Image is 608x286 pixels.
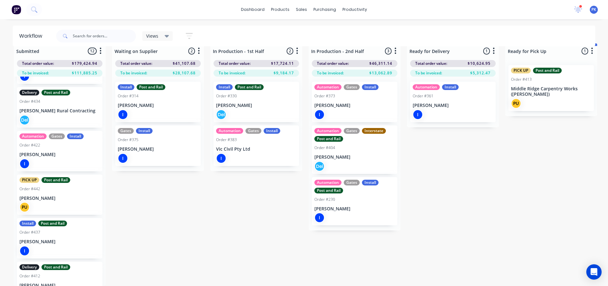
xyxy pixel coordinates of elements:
[511,98,521,109] div: PU
[219,61,251,66] span: Total order value:
[115,125,201,166] div: GatesInstallOrder #375[PERSON_NAME]I
[11,5,21,14] img: Factory
[38,221,67,226] div: Post and Rail
[173,61,196,66] span: $41,107.68
[19,273,40,279] div: Order #412
[17,87,102,128] div: DeliveryPost and RailOrder #434[PERSON_NAME] Rural ContractingDel
[511,86,591,97] p: Middle Ridge Carpentry Works ([PERSON_NAME])
[312,177,397,226] div: AutomationGatesInstallPost and RailOrder #230[PERSON_NAME]I
[314,197,335,202] div: Order #230
[317,61,349,66] span: Total order value:
[314,161,325,171] div: Del
[19,115,30,125] div: Del
[49,133,65,139] div: Gates
[17,218,102,259] div: InstallPost and RailOrder #437[PERSON_NAME]I
[511,77,532,82] div: Order #413
[219,70,245,76] span: To be invoiced:
[41,90,70,95] div: Post and Rail
[293,5,310,14] div: sales
[410,82,496,122] div: AutomationInstallOrder #361[PERSON_NAME]I
[271,61,294,66] span: $17,724.11
[19,142,40,148] div: Order #422
[216,93,237,99] div: Order #330
[274,70,294,76] span: $9,184.17
[508,65,594,111] div: PICK UPPost and RailOrder #413Middle Ridge Carpentry Works ([PERSON_NAME])PU
[344,180,360,185] div: Gates
[118,84,134,90] div: Install
[415,70,442,76] span: To be invoiced:
[72,70,97,76] span: $111,885.25
[19,90,39,95] div: Delivery
[533,68,562,73] div: Post and Rail
[118,137,139,143] div: Order #375
[362,180,379,185] div: Install
[19,202,30,212] div: PU
[369,70,392,76] span: $13,062.89
[235,84,264,90] div: Post and Rail
[146,33,158,39] span: Views
[413,84,440,90] div: Automation
[19,186,40,192] div: Order #442
[17,131,102,171] div: AutomationGatesInstallOrder #422[PERSON_NAME]I
[19,239,100,245] p: [PERSON_NAME]
[118,153,128,163] div: I
[136,128,153,134] div: Install
[344,84,360,90] div: Gates
[118,147,198,152] p: [PERSON_NAME]
[586,264,602,280] div: Open Intercom Messenger
[19,32,45,40] div: Workflow
[120,61,152,66] span: Total order value:
[511,68,531,73] div: PICK UP
[41,177,70,183] div: Post and Rail
[41,264,70,270] div: Post and Rail
[19,196,100,201] p: [PERSON_NAME]
[19,264,39,270] div: Delivery
[362,128,386,134] div: Interstate
[413,109,423,120] div: I
[369,61,392,66] span: $46,311.14
[314,213,325,223] div: I
[19,246,30,256] div: I
[314,154,395,160] p: [PERSON_NAME]
[442,84,459,90] div: Install
[413,103,493,108] p: [PERSON_NAME]
[314,145,335,151] div: Order #404
[245,128,261,134] div: Gates
[216,153,226,163] div: I
[19,230,40,235] div: Order #437
[312,125,397,174] div: AutomationGatesInterstatePost and RailOrder #404[PERSON_NAME]Del
[317,70,344,76] span: To be invoiced:
[19,133,47,139] div: Automation
[118,109,128,120] div: I
[314,206,395,212] p: [PERSON_NAME]
[120,70,147,76] span: To be invoiced:
[310,5,339,14] div: purchasing
[19,177,39,183] div: PICK UP
[238,5,268,14] a: dashboard
[67,133,84,139] div: Install
[216,128,243,134] div: Automation
[468,61,491,66] span: $10,624.95
[216,147,296,152] p: Vic Civil Pty Ltd
[362,84,379,90] div: Install
[19,152,100,157] p: [PERSON_NAME]
[264,128,280,134] div: Install
[137,84,165,90] div: Post and Rail
[19,99,40,104] div: Order #434
[22,61,54,66] span: Total order value:
[216,137,237,143] div: Order #383
[17,175,102,215] div: PICK UPPost and RailOrder #442[PERSON_NAME]PU
[413,93,433,99] div: Order #361
[19,108,100,114] p: [PERSON_NAME] Rural Contracting
[314,103,395,108] p: [PERSON_NAME]
[314,128,342,134] div: Automation
[216,103,296,108] p: [PERSON_NAME]
[314,93,335,99] div: Order #373
[268,5,293,14] div: products
[314,109,325,120] div: I
[216,84,233,90] div: Install
[216,109,226,120] div: Del
[591,7,596,12] span: PK
[72,61,97,66] span: $179,424.94
[118,93,139,99] div: Order #314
